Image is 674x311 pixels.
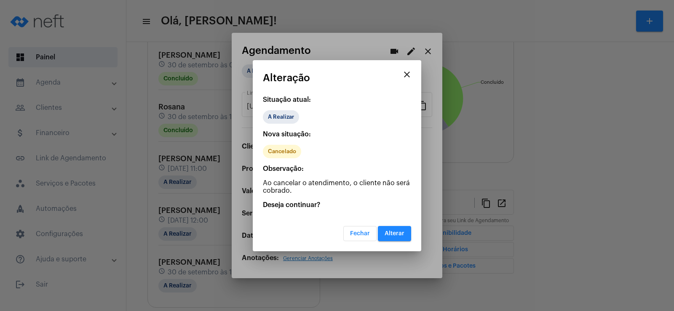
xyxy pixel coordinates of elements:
[385,231,404,237] span: Alterar
[263,72,310,83] span: Alteração
[263,179,411,194] p: Ao cancelar o atendimento, o cliente não será cobrado.
[378,226,411,241] button: Alterar
[263,130,411,138] p: Nova situação:
[263,145,301,158] mat-chip: Cancelado
[263,110,299,124] mat-chip: A Realizar
[263,165,411,173] p: Observação:
[402,69,412,80] mat-icon: close
[350,231,370,237] span: Fechar
[263,201,411,209] p: Deseja continuar?
[263,96,411,104] p: Situação atual:
[343,226,377,241] button: Fechar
